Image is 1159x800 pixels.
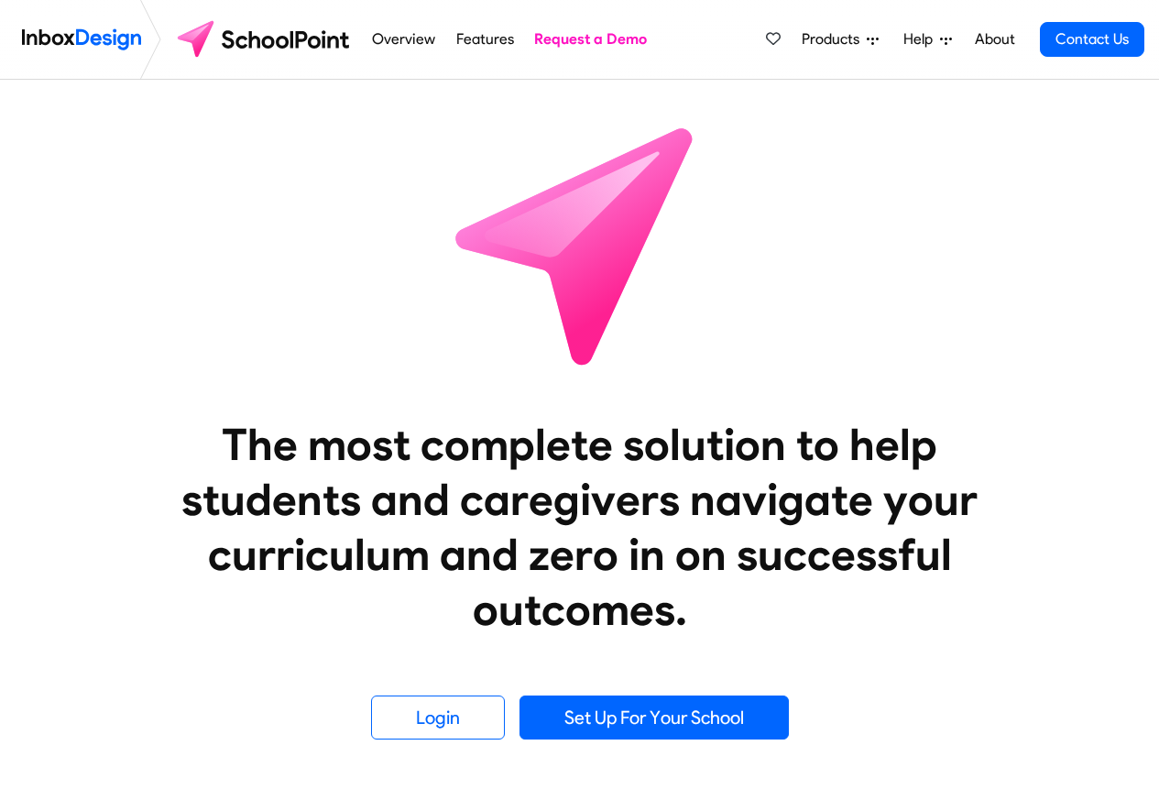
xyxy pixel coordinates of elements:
[1040,22,1144,57] a: Contact Us
[169,17,362,61] img: schoolpoint logo
[145,417,1015,637] heading: The most complete solution to help students and caregivers navigate your curriculum and zero in o...
[896,21,959,58] a: Help
[371,696,505,740] a: Login
[530,21,652,58] a: Request a Demo
[367,21,441,58] a: Overview
[519,696,789,740] a: Set Up For Your School
[903,28,940,50] span: Help
[794,21,886,58] a: Products
[451,21,519,58] a: Features
[415,80,745,410] img: icon_schoolpoint.svg
[969,21,1020,58] a: About
[802,28,867,50] span: Products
